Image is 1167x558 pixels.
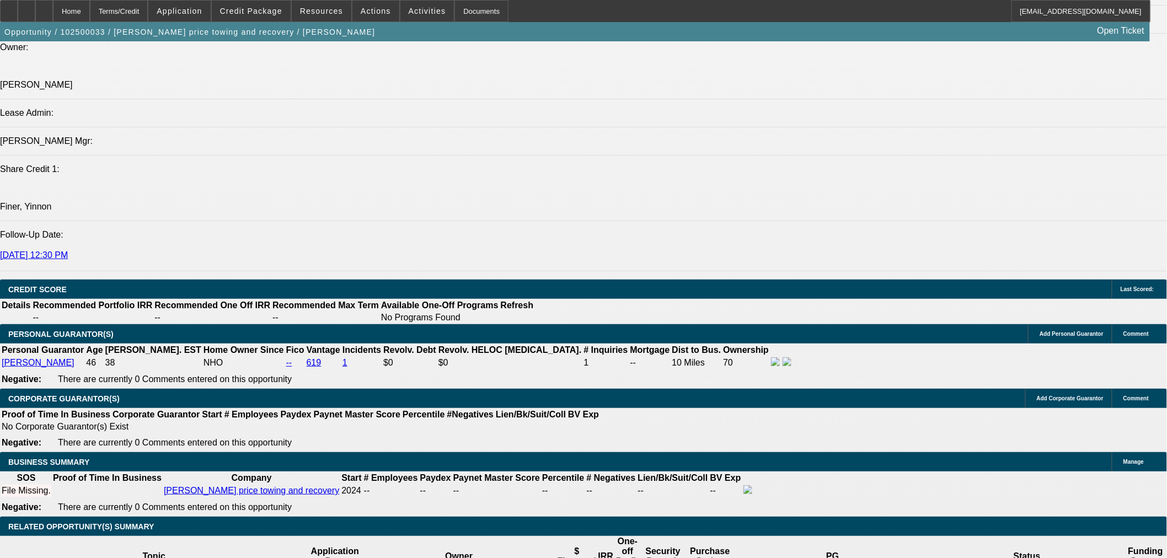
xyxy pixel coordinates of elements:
[743,485,752,494] img: facebook-icon.png
[1,421,604,432] td: No Corporate Guarantor(s) Exist
[281,410,312,419] b: Paydex
[105,345,201,355] b: [PERSON_NAME]. EST
[637,485,708,497] td: --
[672,357,722,369] td: 10 Miles
[723,345,769,355] b: Ownership
[286,345,304,355] b: Fico
[420,473,451,482] b: Paydex
[438,345,582,355] b: Revolv. HELOC [MEDICAL_DATA].
[342,345,381,355] b: Incidents
[8,458,89,466] span: BUSINESS SUMMARY
[630,357,671,369] td: --
[58,438,292,447] span: There are currently 0 Comments entered on this opportunity
[154,300,271,311] th: Recommended One Off IRR
[272,300,379,311] th: Recommended Max Term
[783,357,791,366] img: linkedin-icon.png
[771,357,780,366] img: facebook-icon.png
[2,345,84,355] b: Personal Guarantor
[361,7,391,15] span: Actions
[672,345,721,355] b: Dist to Bus.
[300,7,343,15] span: Resources
[58,374,292,384] span: There are currently 0 Comments entered on this opportunity
[342,358,347,367] a: 1
[403,410,445,419] b: Percentile
[157,7,202,15] span: Application
[383,345,436,355] b: Revolv. Debt
[1,473,51,484] th: SOS
[2,358,74,367] a: [PERSON_NAME]
[420,485,452,497] td: --
[583,345,628,355] b: # Inquiries
[2,502,41,512] b: Negative:
[85,357,103,369] td: 46
[1123,395,1149,401] span: Comment
[1123,331,1149,337] span: Comment
[2,486,51,496] div: File Missing.
[220,7,282,15] span: Credit Package
[381,300,499,311] th: Available One-Off Programs
[8,522,154,531] span: RELATED OPPORTUNITY(S) SUMMARY
[1,409,111,420] th: Proof of Time In Business
[341,473,361,482] b: Start
[364,486,370,495] span: --
[587,486,636,496] div: --
[202,410,222,419] b: Start
[638,473,708,482] b: Lien/Bk/Suit/Coll
[148,1,210,22] button: Application
[583,357,628,369] td: 1
[1123,459,1144,465] span: Manage
[1121,286,1154,292] span: Last Scored:
[272,312,379,323] td: --
[400,1,454,22] button: Activities
[453,473,540,482] b: Paynet Master Score
[212,1,291,22] button: Credit Package
[1,300,31,311] th: Details
[381,312,499,323] td: No Programs Found
[4,28,375,36] span: Opportunity / 102500033 / [PERSON_NAME] price towing and recovery / [PERSON_NAME]
[203,357,285,369] td: NHO
[8,285,67,294] span: CREDIT SCORE
[2,438,41,447] b: Negative:
[500,300,534,311] th: Refresh
[58,502,292,512] span: There are currently 0 Comments entered on this opportunity
[383,357,437,369] td: $0
[1040,331,1104,337] span: Add Personal Guarantor
[364,473,418,482] b: # Employees
[542,486,584,496] div: --
[587,473,636,482] b: # Negatives
[496,410,566,419] b: Lien/Bk/Suit/Coll
[722,357,769,369] td: 70
[710,485,742,497] td: --
[105,357,202,369] td: 38
[286,358,292,367] a: --
[314,410,400,419] b: Paynet Master Score
[542,473,584,482] b: Percentile
[86,345,103,355] b: Age
[352,1,399,22] button: Actions
[1093,22,1149,40] a: Open Ticket
[2,374,41,384] b: Negative:
[307,358,322,367] a: 619
[568,410,599,419] b: BV Exp
[447,410,494,419] b: #Negatives
[341,485,362,497] td: 2024
[113,410,200,419] b: Corporate Guarantor
[32,312,153,323] td: --
[164,486,339,495] a: [PERSON_NAME] price towing and recovery
[438,357,582,369] td: $0
[710,473,741,482] b: BV Exp
[8,330,114,339] span: PERSONAL GUARANTOR(S)
[32,300,153,311] th: Recommended Portfolio IRR
[292,1,351,22] button: Resources
[1037,395,1104,401] span: Add Corporate Guarantor
[232,473,272,482] b: Company
[630,345,670,355] b: Mortgage
[204,345,284,355] b: Home Owner Since
[154,312,271,323] td: --
[8,394,120,403] span: CORPORATE GUARANTOR(S)
[409,7,446,15] span: Activities
[224,410,279,419] b: # Employees
[307,345,340,355] b: Vantage
[453,486,540,496] div: --
[52,473,162,484] th: Proof of Time In Business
